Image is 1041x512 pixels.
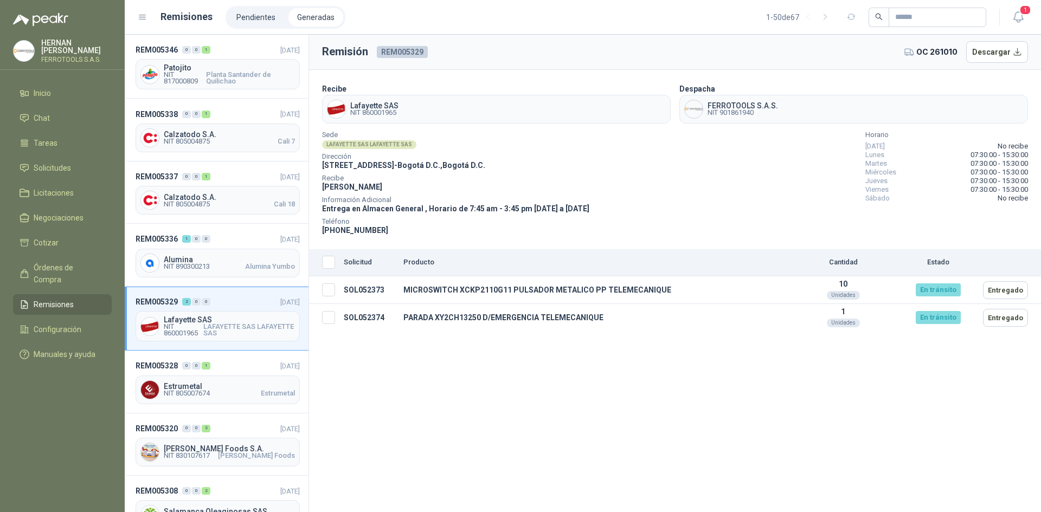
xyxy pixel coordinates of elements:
a: REM005337001[DATE] Company LogoCalzatodo S.A.NIT 805004875Cali 18 [125,161,309,224]
td: SOL052374 [339,304,399,332]
span: Tareas [34,137,57,149]
span: REM005308 [136,485,178,497]
span: REM005329 [136,296,178,308]
span: Estrumetal [164,383,295,390]
h3: Remisión [322,43,368,60]
img: Company Logo [685,100,703,118]
div: 0 [202,298,210,306]
span: [STREET_ADDRESS] - Bogotá D.C. , Bogotá D.C. [322,161,485,170]
span: Patojito [164,64,295,72]
div: Unidades [827,319,860,327]
div: 0 [192,362,201,370]
span: [PERSON_NAME] Foods [218,452,295,459]
span: Alumina [164,256,295,263]
span: REM005346 [136,44,178,56]
button: 1 [1008,8,1028,27]
span: Cali 18 [274,201,295,208]
div: Unidades [827,291,860,300]
div: 0 [182,46,191,54]
td: MICROSWITCH XCKP2110G11 PULSADOR METALICO PP TELEMECANIQUE [399,276,789,304]
span: NIT 805004875 [164,201,210,208]
span: FERROTOOLS S.A.S. [708,102,778,109]
a: Negociaciones [13,208,112,228]
div: 0 [182,362,191,370]
div: 0 [182,111,191,118]
span: NIT 860001965 [164,323,203,336]
a: Generadas [288,8,343,27]
p: HERNAN [PERSON_NAME] [41,39,112,54]
a: Manuales y ayuda [13,344,112,365]
a: Configuración [13,319,112,340]
span: 1 [1019,5,1031,15]
a: REM005338001[DATE] Company LogoCalzatodo S.A.NIT 805004875Cali 7 [125,99,309,161]
span: [DATE] [280,487,300,495]
img: Company Logo [141,254,159,272]
img: Company Logo [141,381,159,399]
span: NIT 830107617 [164,452,210,459]
span: Configuración [34,323,81,335]
img: Logo peakr [13,13,68,26]
span: NIT 805004875 [164,138,210,145]
img: Company Logo [327,100,345,118]
span: [DATE] [280,298,300,306]
span: Lunes [865,151,884,159]
div: 1 [202,362,210,370]
a: Tareas [13,133,112,153]
span: REM005336 [136,233,178,245]
td: PARADA XY2CH13250 D/EMERGENCIA TELEMECANIQUE [399,304,789,332]
span: Licitaciones [34,187,74,199]
div: 0 [202,235,210,243]
span: Órdenes de Compra [34,262,101,286]
th: Cantidad [789,249,897,276]
p: 10 [793,280,893,288]
div: 0 [192,235,201,243]
div: LAFAYETTE SAS LAFAYETTE SAS [322,140,416,149]
span: Remisiones [34,299,74,310]
span: Sede [322,132,589,138]
span: Calzatodo S.A. [164,193,295,201]
span: Chat [34,112,50,124]
span: NIT 817000809 [164,72,206,85]
div: 1 [202,46,210,54]
span: [DATE] [280,173,300,181]
span: Información Adicional [322,197,589,203]
span: 07:30:00 - 15:30:00 [971,151,1028,159]
div: 0 [182,173,191,180]
div: 2 [182,298,191,306]
span: Calzatodo S.A. [164,131,295,138]
span: REM005329 [377,46,428,58]
div: 1 - 50 de 67 [766,9,834,26]
span: Horario [865,132,1028,138]
b: Recibe [322,85,346,93]
a: Chat [13,108,112,128]
span: Recibe [322,176,589,181]
span: NIT 890300213 [164,263,210,270]
span: [PERSON_NAME] Foods S.A. [164,445,295,452]
a: Remisiones [13,294,112,315]
div: 0 [192,487,201,495]
button: Entregado [983,281,1028,299]
span: [DATE] [280,235,300,243]
span: LAFAYETTE SAS LAFAYETTE SAS [203,323,295,336]
span: REM005337 [136,171,178,183]
td: SOL052373 [339,276,399,304]
span: Jueves [865,177,888,185]
p: FERROTOOLS S.A.S. [41,56,112,63]
img: Company Logo [141,129,159,147]
div: 1 [202,173,210,180]
p: 1 [793,307,893,316]
span: NIT 901861940 [708,109,778,116]
a: Licitaciones [13,183,112,203]
span: No recibe [998,194,1028,203]
a: Solicitudes [13,158,112,178]
span: NIT 860001965 [350,109,399,116]
div: 1 [202,111,210,118]
img: Company Logo [141,443,159,461]
button: Descargar [966,41,1029,63]
span: NIT 805007674 [164,390,210,397]
div: 0 [182,425,191,432]
img: Company Logo [14,41,34,61]
span: [DATE] [280,110,300,118]
span: [DATE] [280,425,300,433]
span: 07:30:00 - 15:30:00 [971,177,1028,185]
